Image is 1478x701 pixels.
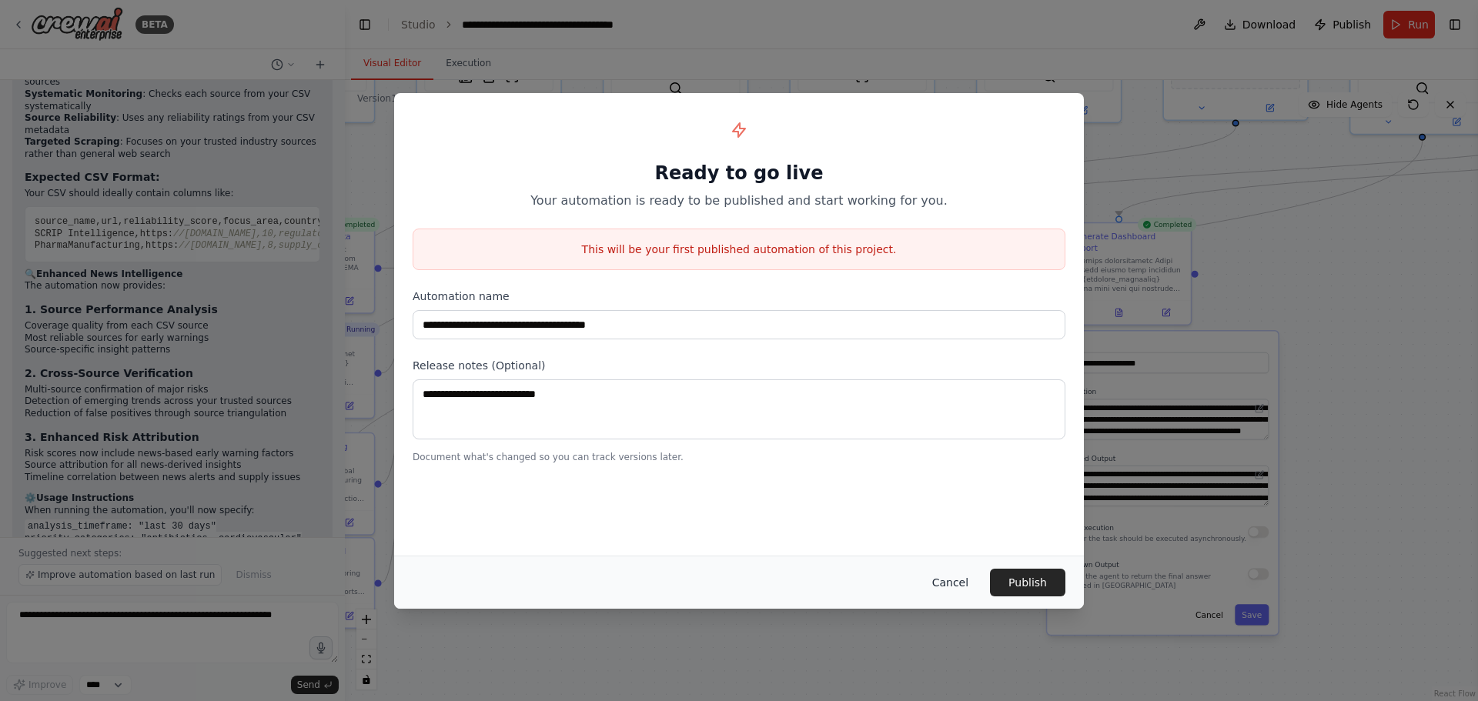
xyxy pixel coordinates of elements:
[990,569,1065,596] button: Publish
[413,192,1065,210] p: Your automation is ready to be published and start working for you.
[413,451,1065,463] p: Document what's changed so you can track versions later.
[920,569,981,596] button: Cancel
[413,289,1065,304] label: Automation name
[413,358,1065,373] label: Release notes (Optional)
[413,242,1065,257] p: This will be your first published automation of this project.
[413,161,1065,185] h1: Ready to go live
